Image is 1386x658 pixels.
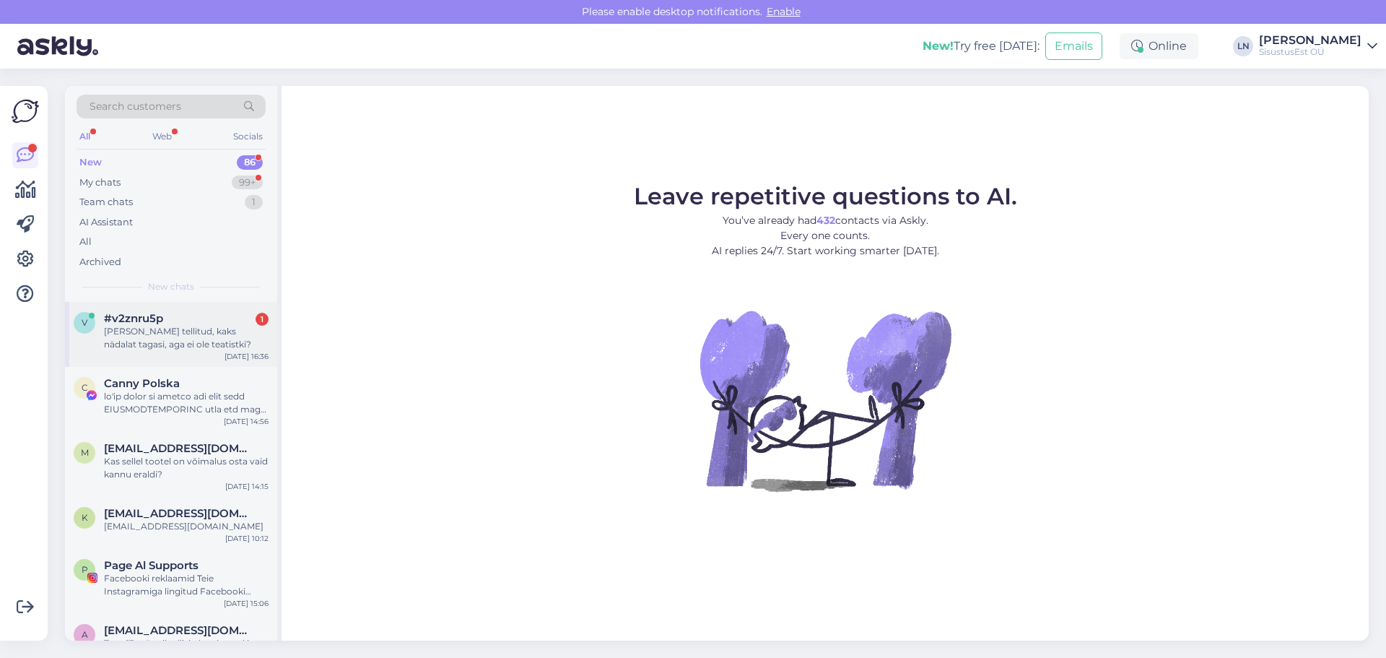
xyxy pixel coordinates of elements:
div: Web [149,127,175,146]
span: Enable [762,5,805,18]
img: No Chat active [695,270,955,530]
div: LN [1233,36,1253,56]
div: Kas sellel tootel on võimalus osta vaid kannu eraldi? [104,455,269,481]
div: 1 [245,195,263,209]
div: All [77,127,93,146]
div: My chats [79,176,121,190]
span: Page Al Supports [104,559,199,572]
div: [PERSON_NAME] [1259,35,1361,46]
div: Facebooki reklaamid Teie Instagramiga lingitud Facebooki konto on identiteedivarguse kahtluse tõt... [104,572,269,598]
div: 99+ [232,176,263,190]
button: Emails [1045,33,1102,60]
div: [EMAIL_ADDRESS][DOMAIN_NAME] [104,520,269,533]
span: a [82,629,88,640]
span: Canny Polska [104,377,180,390]
span: alla.fedotova.777@gmail.com [104,624,254,637]
img: Askly Logo [12,98,39,125]
div: [DATE] 16:36 [225,351,269,362]
div: [DATE] 15:06 [224,598,269,609]
div: [DATE] 14:56 [224,416,269,427]
div: [DATE] 10:12 [225,533,269,544]
div: Archived [79,255,121,269]
div: Try free [DATE]: [923,38,1039,55]
div: Socials [230,127,266,146]
div: New [79,155,102,170]
span: New chats [148,280,194,293]
div: 86 [237,155,263,170]
div: 1 [256,313,269,326]
span: kaililottajuhkam@gmail.com [104,507,254,520]
span: k [82,512,88,523]
b: 432 [816,214,835,227]
div: AI Assistant [79,215,133,230]
span: m [81,447,89,458]
div: SisustusEst OÜ [1259,46,1361,58]
span: v [82,317,87,328]
div: lo'ip dolor si ametco adi elit sedd EIUSMODTEMPORINC utla etd magn aliquaenima minimven. quisnos ... [104,390,269,416]
div: [DATE] 14:15 [225,481,269,492]
span: #v2znru5p [104,312,163,325]
p: You’ve already had contacts via Askly. Every one counts. AI replies 24/7. Start working smarter [... [634,213,1017,259]
div: All [79,235,92,249]
div: [PERSON_NAME] tellitud, kaks nädalat tagasi, aga ei ole teatistki? [104,325,269,351]
span: maritleito@gmail.com [104,442,254,455]
span: P [82,564,88,575]
div: Team chats [79,195,133,209]
span: Leave repetitive questions to AI. [634,182,1017,210]
b: New! [923,39,954,53]
span: C [82,382,88,393]
span: Search customers [90,99,181,114]
a: [PERSON_NAME]SisustusEst OÜ [1259,35,1377,58]
div: Online [1120,33,1198,59]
